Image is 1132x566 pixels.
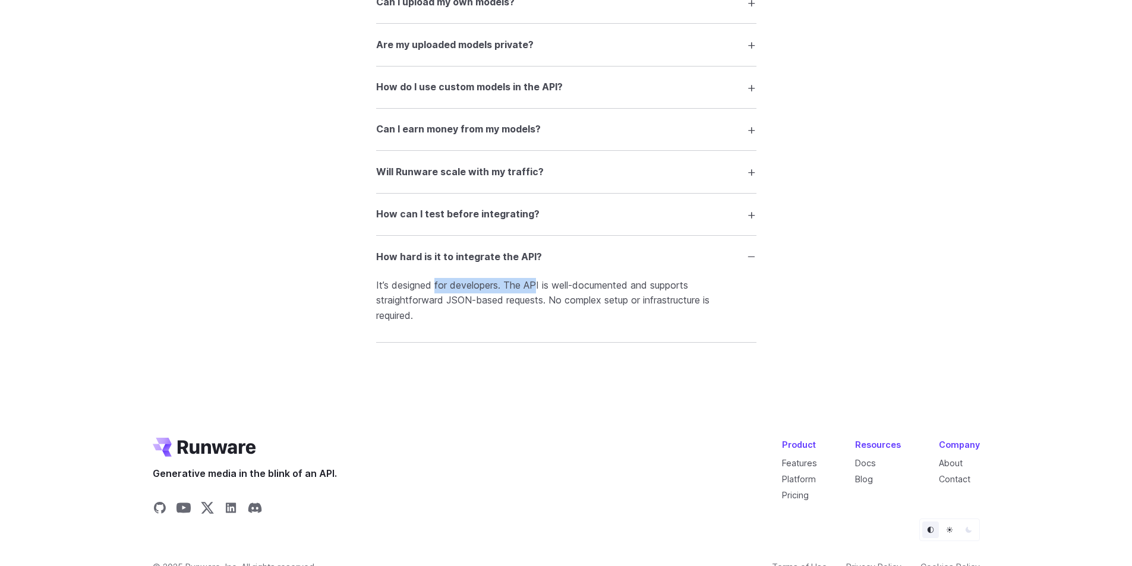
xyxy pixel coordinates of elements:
[153,438,256,457] a: Go to /
[200,501,215,518] a: Share on X
[960,521,977,538] button: Dark
[376,249,542,265] h3: How hard is it to integrate the API?
[176,501,191,518] a: Share on YouTube
[376,122,541,137] h3: Can I earn money from my models?
[376,207,540,222] h3: How can I test before integrating?
[224,501,238,518] a: Share on LinkedIn
[376,118,756,141] summary: Can I earn money from my models?
[939,474,970,484] a: Contact
[376,37,534,53] h3: Are my uploaded models private?
[376,165,544,180] h3: Will Runware scale with my traffic?
[248,501,262,518] a: Share on Discord
[153,501,167,518] a: Share on GitHub
[376,203,756,226] summary: How can I test before integrating?
[855,458,876,468] a: Docs
[376,160,756,183] summary: Will Runware scale with my traffic?
[855,474,873,484] a: Blog
[782,438,817,451] div: Product
[919,518,980,541] ul: Theme selector
[153,466,337,482] span: Generative media in the blink of an API.
[376,80,563,95] h3: How do I use custom models in the API?
[782,474,816,484] a: Platform
[939,438,980,451] div: Company
[855,438,901,451] div: Resources
[941,521,958,538] button: Light
[376,245,756,268] summary: How hard is it to integrate the API?
[376,33,756,56] summary: Are my uploaded models private?
[782,490,809,500] a: Pricing
[939,458,963,468] a: About
[376,278,756,324] p: It’s designed for developers. The API is well-documented and supports straightforward JSON-based ...
[376,76,756,99] summary: How do I use custom models in the API?
[922,521,939,538] button: Default
[782,458,817,468] a: Features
